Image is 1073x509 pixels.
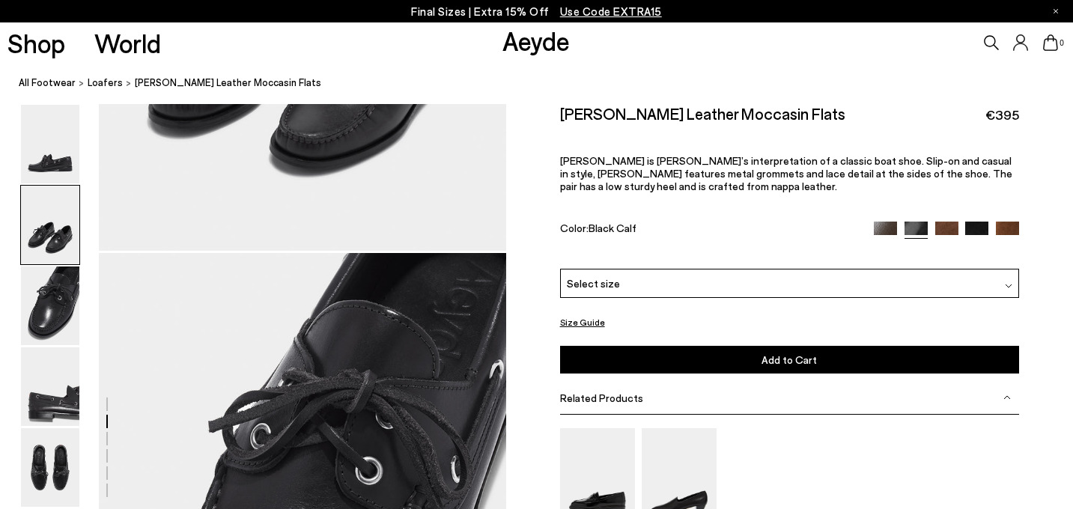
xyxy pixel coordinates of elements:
[560,154,1020,192] p: [PERSON_NAME] is [PERSON_NAME]’s interpretation of a classic boat shoe. Slip-on and casual in sty...
[19,63,1073,104] nav: breadcrumb
[1043,34,1058,51] a: 0
[88,76,123,88] span: Loafers
[88,75,123,91] a: Loafers
[21,347,79,426] img: Harris Leather Moccasin Flats - Image 4
[560,104,845,123] h2: [PERSON_NAME] Leather Moccasin Flats
[560,312,605,331] button: Size Guide
[502,25,570,56] a: Aeyde
[21,105,79,183] img: Harris Leather Moccasin Flats - Image 1
[560,4,662,18] span: Navigate to /collections/ss25-final-sizes
[1058,39,1066,47] span: 0
[567,275,620,291] span: Select size
[94,30,161,56] a: World
[1005,282,1012,290] img: svg%3E
[21,186,79,264] img: Harris Leather Moccasin Flats - Image 2
[7,30,65,56] a: Shop
[985,106,1019,124] span: €395
[1003,394,1011,401] img: svg%3E
[560,346,1020,374] button: Add to Cart
[411,2,662,21] p: Final Sizes | Extra 15% Off
[21,428,79,507] img: Harris Leather Moccasin Flats - Image 5
[19,75,76,91] a: All Footwear
[589,222,636,234] span: Black Calf
[560,222,860,239] div: Color:
[762,353,817,366] span: Add to Cart
[135,75,321,91] span: [PERSON_NAME] Leather Moccasin Flats
[21,266,79,345] img: Harris Leather Moccasin Flats - Image 3
[560,391,643,404] span: Related Products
